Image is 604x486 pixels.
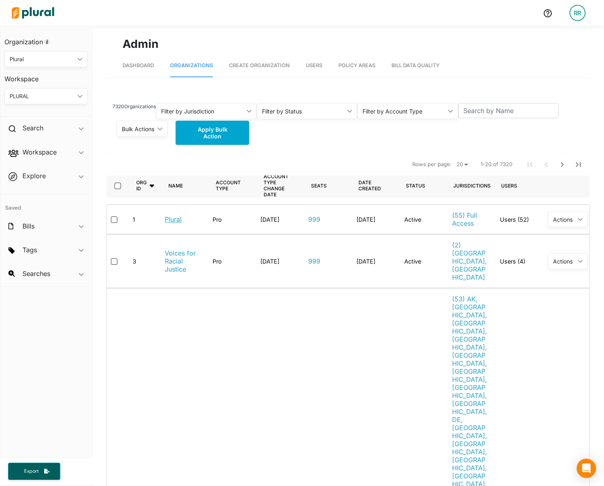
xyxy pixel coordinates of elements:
div: 7320 Organizations [113,103,156,119]
a: RR [563,2,592,24]
input: Search by Name [458,103,559,118]
div: Users [501,173,517,198]
div: Pro [213,216,222,223]
div: PLURAL [10,92,74,101]
button: Apply Bulk Action [176,121,249,145]
span: Users [306,62,322,68]
div: Name [168,183,183,189]
div: Bulk Actions [122,125,154,133]
div: Active [404,258,421,265]
a: Policy Areas [338,54,375,77]
div: [DATE] [260,216,279,223]
h3: Workspace [4,67,88,85]
div: Filter by Account Type [362,107,445,115]
span: Rows per page: [412,161,452,169]
a: Plural [165,215,182,223]
div: Pro [213,258,222,265]
div: Users (4) [493,241,541,281]
div: 1 [133,216,135,223]
button: Previous Page [538,157,554,173]
a: 999 [308,215,320,223]
div: Jurisdictions [453,173,491,198]
a: Create Organization [229,54,290,77]
span: 1-20 of 7320 [481,161,512,169]
h3: Organization [4,30,88,48]
button: Last Page [570,157,586,173]
a: Dashboard [123,54,154,77]
div: [DATE] [356,216,375,223]
div: Plural [10,55,74,64]
div: Jurisdictions [453,183,491,189]
div: Org ID [136,179,148,192]
div: Name [168,173,190,198]
h2: Searches [23,269,50,278]
button: Next Page [554,157,570,173]
div: RR [569,5,586,21]
span: Bill Data Quality [391,62,440,68]
div: Status [406,183,425,189]
div: Filter by Jurisdiction [161,107,244,115]
div: Seats [311,173,327,198]
h2: Bills [23,222,35,231]
div: [DATE] [356,258,375,265]
span: Dashboard [123,62,154,68]
a: Users [306,54,322,77]
div: Status [406,173,432,198]
a: Voices for Racial Justice [165,249,200,273]
div: Account Type [216,179,243,192]
div: Actions [553,258,575,265]
a: Organizations [170,54,213,77]
div: Actions [553,216,575,223]
div: Open Intercom Messenger [577,459,596,478]
span: Create Organization [229,62,290,68]
div: [DATE] [260,258,279,265]
h1: Admin [123,35,573,52]
h2: Workspace [23,148,57,157]
button: Export [8,463,60,480]
a: (55) Full Access [452,211,487,227]
input: select-row-3 [111,258,117,265]
h4: Saved [0,194,92,214]
div: Users (52) [493,211,541,227]
div: Filter by Status [262,107,344,115]
div: 3 [133,258,136,265]
div: Users [501,183,517,189]
input: select-row-1 [111,216,117,223]
div: Account Type Change Date [264,173,291,198]
div: Org ID [136,173,156,198]
h2: Tags [23,245,37,254]
span: Export [18,468,44,475]
div: Seats [311,183,327,189]
div: Account Type Change Date [264,173,298,198]
h2: Search [23,124,43,132]
a: Bill Data Quality [391,54,440,77]
a: 999 [308,257,320,265]
span: Organizations [170,62,213,68]
div: Date Created [358,173,393,198]
a: (2) [GEOGRAPHIC_DATA], [GEOGRAPHIC_DATA] [452,241,487,281]
div: Date Created [358,179,386,192]
span: Policy Areas [338,62,375,68]
h2: Explore [23,171,46,180]
div: Active [404,216,421,223]
div: Account Type [216,173,250,198]
input: select-all-rows [115,183,121,189]
button: First Page [522,157,538,173]
div: Tooltip anchor [43,38,51,45]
